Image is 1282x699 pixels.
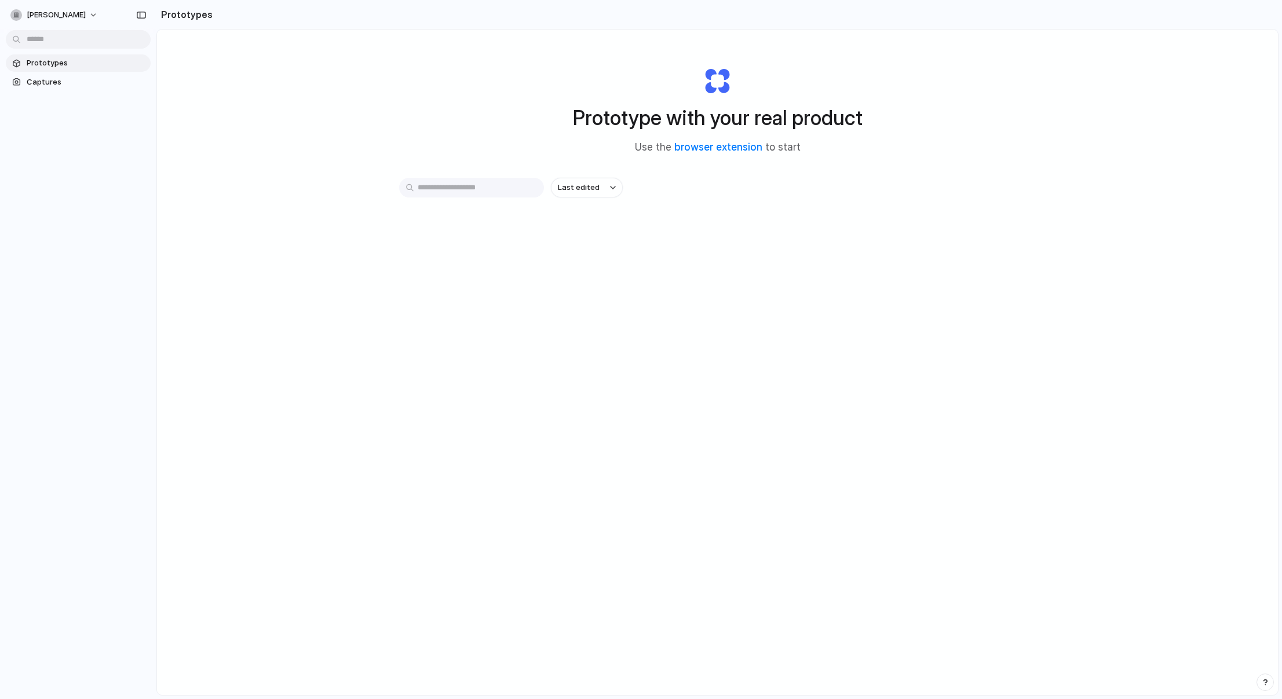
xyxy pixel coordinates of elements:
[6,74,151,91] a: Captures
[6,54,151,72] a: Prototypes
[6,6,104,24] button: [PERSON_NAME]
[573,103,863,133] h1: Prototype with your real product
[674,141,762,153] a: browser extension
[551,178,623,197] button: Last edited
[156,8,213,21] h2: Prototypes
[27,76,146,88] span: Captures
[27,9,86,21] span: [PERSON_NAME]
[635,140,801,155] span: Use the to start
[27,57,146,69] span: Prototypes
[558,182,600,193] span: Last edited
